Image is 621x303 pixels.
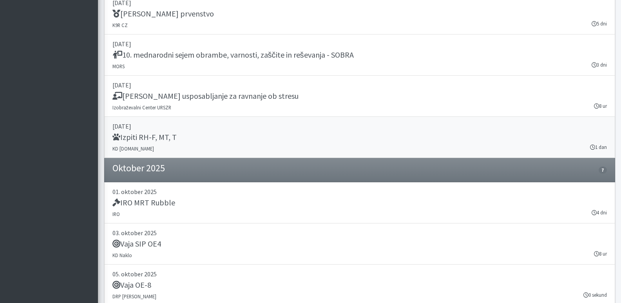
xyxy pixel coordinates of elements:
[112,132,177,142] h5: Izpiti RH-F, MT, T
[112,198,175,207] h5: IRO MRT Rubble
[583,291,607,299] small: 0 sekund
[599,167,607,174] span: 7
[112,145,154,152] small: KD [DOMAIN_NAME]
[112,239,161,249] h5: Vaja SIP OE4
[104,182,615,223] a: 01. oktober 2025 IRO MRT Rubble IRO 4 dni
[112,50,354,60] h5: 10. mednarodni sejem obrambe, varnosti, zaščite in reševanja - SOBRA
[104,76,615,117] a: [DATE] [PERSON_NAME] usposabljanje za ravnanje ob stresu Izobraževalni Center URSZR 8 ur
[112,91,299,101] h5: [PERSON_NAME] usposabljanje za ravnanje ob stresu
[592,20,607,27] small: 5 dni
[112,80,607,90] p: [DATE]
[112,122,607,131] p: [DATE]
[112,293,156,299] small: DRP [PERSON_NAME]
[112,104,171,111] small: Izobraževalni Center URSZR
[112,280,151,290] h5: Vaja OE-8
[112,211,120,217] small: IRO
[594,250,607,258] small: 8 ur
[592,61,607,69] small: 3 dni
[112,252,132,258] small: KD Naklo
[112,9,214,18] h5: [PERSON_NAME] prvenstvo
[112,163,165,174] h4: Oktober 2025
[104,223,615,265] a: 03. oktober 2025 Vaja SIP OE4 KD Naklo 8 ur
[592,209,607,216] small: 4 dni
[112,22,128,28] small: K9R CZ
[594,102,607,110] small: 8 ur
[112,269,607,279] p: 05. oktober 2025
[112,39,607,49] p: [DATE]
[112,187,607,196] p: 01. oktober 2025
[112,228,607,238] p: 03. oktober 2025
[590,143,607,151] small: 1 dan
[104,117,615,158] a: [DATE] Izpiti RH-F, MT, T KD [DOMAIN_NAME] 1 dan
[104,34,615,76] a: [DATE] 10. mednarodni sejem obrambe, varnosti, zaščite in reševanja - SOBRA MORS 3 dni
[112,63,125,69] small: MORS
